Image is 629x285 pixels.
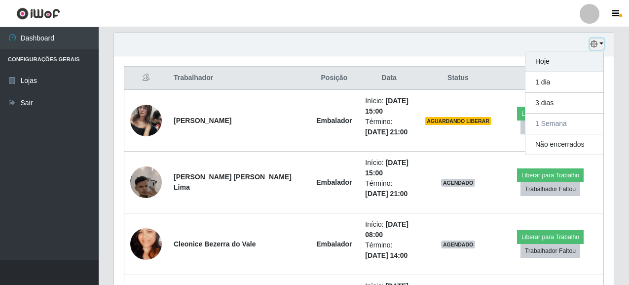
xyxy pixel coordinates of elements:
span: AGENDADO [441,179,476,187]
button: Liberar para Trabalho [517,168,584,182]
th: Data [359,67,419,90]
button: Liberar para Trabalho [517,230,584,244]
time: [DATE] 15:00 [365,97,408,115]
strong: [PERSON_NAME] [174,117,231,124]
img: 1628262185809.jpeg [130,99,162,141]
button: Não encerrados [525,134,603,155]
li: Início: [365,96,413,117]
strong: [PERSON_NAME] [PERSON_NAME] Lima [174,173,292,191]
span: AGUARDANDO LIBERAR [425,117,491,125]
button: Trabalhador Faltou [520,244,580,258]
time: [DATE] 15:00 [365,159,408,177]
button: 1 Semana [525,114,603,134]
button: 3 dias [525,93,603,114]
th: Trabalhador [168,67,309,90]
time: [DATE] 14:00 [365,251,407,259]
button: Liberar para Trabalho [517,107,584,121]
li: Término: [365,240,413,261]
time: [DATE] 21:00 [365,128,407,136]
strong: Embalador [316,178,352,186]
img: 1758533599287.jpeg [130,156,162,209]
strong: Embalador [316,117,352,124]
li: Término: [365,178,413,199]
time: [DATE] 21:00 [365,190,407,198]
img: 1620185251285.jpeg [130,216,162,272]
img: CoreUI Logo [16,7,60,20]
button: Trabalhador Faltou [520,182,580,196]
li: Início: [365,158,413,178]
button: Hoje [525,51,603,72]
th: Status [419,67,497,90]
th: Posição [309,67,359,90]
strong: Cleonice Bezerra do Vale [174,240,256,248]
time: [DATE] 08:00 [365,220,408,239]
li: Término: [365,117,413,137]
span: AGENDADO [441,241,476,248]
strong: Embalador [316,240,352,248]
li: Início: [365,219,413,240]
button: 1 dia [525,72,603,93]
th: Opções [497,67,604,90]
button: Trabalhador Faltou [520,121,580,134]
